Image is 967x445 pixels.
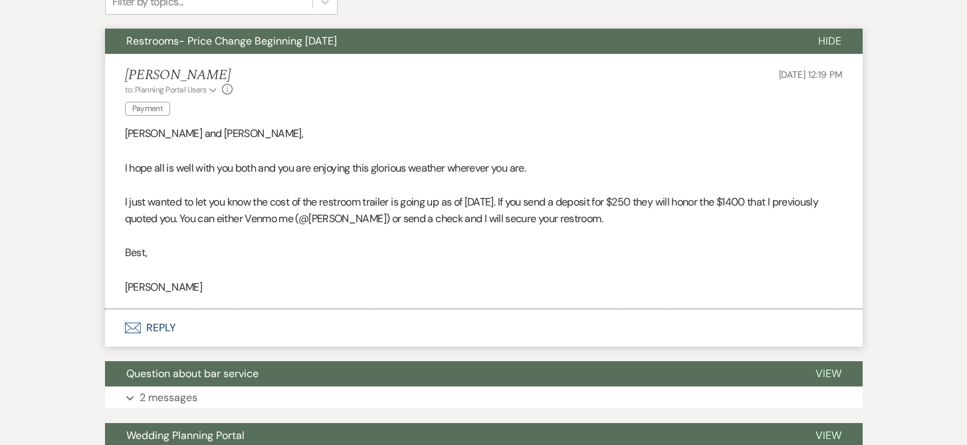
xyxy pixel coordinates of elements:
button: View [794,361,863,386]
button: Reply [105,309,863,347]
span: [DATE] 12:19 PM [779,69,843,80]
p: Best, [125,244,843,261]
p: [PERSON_NAME] [125,279,843,296]
button: Restrooms- Price Change Beginning [DATE] [105,29,797,54]
button: Question about bar service [105,361,794,386]
p: 2 messages [140,389,197,406]
span: View [815,428,841,442]
span: Wedding Planning Portal [126,428,245,442]
span: Question about bar service [126,367,259,380]
button: Hide [797,29,863,54]
h5: [PERSON_NAME] [125,67,233,84]
button: to: Planning Portal Users [125,84,219,96]
p: [PERSON_NAME] and [PERSON_NAME], [125,125,843,142]
p: I just wanted to let you know the cost of the restroom trailer is going up as of [DATE]. If you s... [125,194,843,227]
p: I hope all is well with you both and you are enjoying this glorious weather wherever you are. [125,160,843,177]
span: Hide [818,34,841,48]
span: View [815,367,841,380]
span: Restrooms- Price Change Beginning [DATE] [126,34,337,48]
button: 2 messages [105,386,863,409]
span: to: Planning Portal Users [125,84,207,95]
span: Payment [125,102,171,116]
